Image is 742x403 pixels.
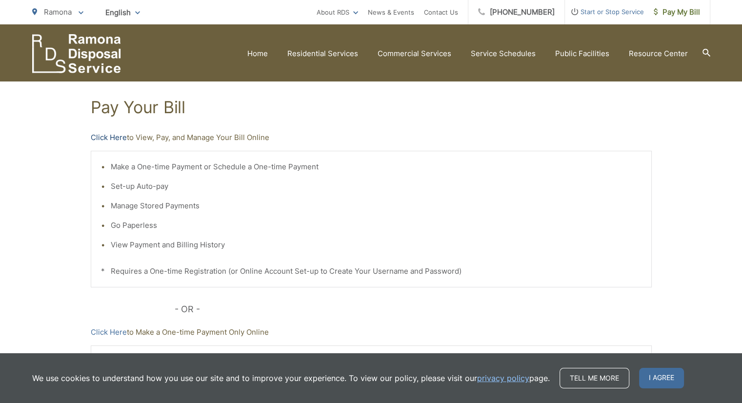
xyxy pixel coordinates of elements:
a: News & Events [368,6,414,18]
span: English [98,4,147,21]
a: Residential Services [287,48,358,60]
a: Resource Center [629,48,688,60]
a: privacy policy [477,372,529,384]
a: Contact Us [424,6,458,18]
li: Set-up Auto-pay [111,181,642,192]
li: Go Paperless [111,220,642,231]
a: Click Here [91,132,127,143]
p: - OR - [175,302,652,317]
span: Ramona [44,7,72,17]
p: * Requires a One-time Registration (or Online Account Set-up to Create Your Username and Password) [101,265,642,277]
a: Home [247,48,268,60]
li: View Payment and Billing History [111,239,642,251]
p: to View, Pay, and Manage Your Bill Online [91,132,652,143]
li: Make a One-time Payment or Schedule a One-time Payment [111,161,642,173]
a: About RDS [317,6,358,18]
p: to Make a One-time Payment Only Online [91,326,652,338]
a: Public Facilities [555,48,609,60]
p: We use cookies to understand how you use our site and to improve your experience. To view our pol... [32,372,550,384]
span: Pay My Bill [654,6,700,18]
a: Commercial Services [378,48,451,60]
a: Click Here [91,326,127,338]
a: EDCD logo. Return to the homepage. [32,34,121,73]
h1: Pay Your Bill [91,98,652,117]
li: Manage Stored Payments [111,200,642,212]
a: Service Schedules [471,48,536,60]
